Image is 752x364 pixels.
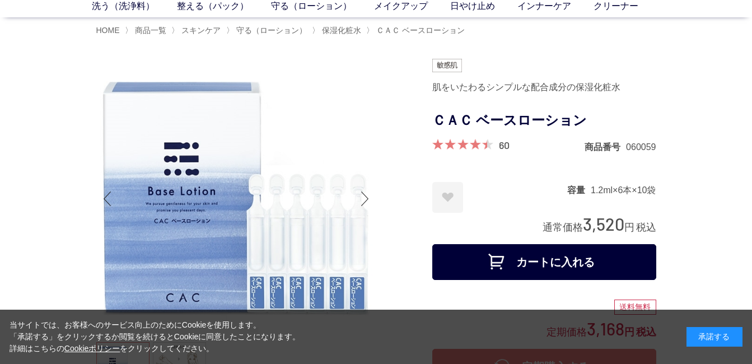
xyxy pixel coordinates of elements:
a: お気に入りに登録する [432,182,463,213]
dt: 商品番号 [585,141,626,153]
span: 3,520 [583,213,624,234]
a: 保湿化粧水 [320,26,361,35]
span: 税込 [636,222,656,233]
li: 〉 [171,25,223,36]
div: 承諾する [686,327,742,347]
div: 肌をいたわるシンプルな配合成分の保湿化粧水 [432,78,656,97]
span: 守る（ローション） [236,26,307,35]
dt: 容量 [567,184,591,196]
span: スキンケア [181,26,221,35]
dd: 1.2ml×6本×10袋 [591,184,656,196]
a: スキンケア [179,26,221,35]
img: ＣＡＣ ベースローション [96,59,376,339]
li: 〉 [125,25,169,36]
h1: ＣＡＣ ベースローション [432,108,656,133]
a: HOME [96,26,120,35]
span: 商品一覧 [135,26,166,35]
li: 〉 [226,25,310,36]
span: 通常価格 [543,222,583,233]
li: 〉 [312,25,364,36]
button: カートに入れる [432,244,656,280]
a: ＣＡＣ ベースローション [374,26,465,35]
div: 当サイトでは、お客様へのサービス向上のためにCookieを使用します。 「承諾する」をクリックするか閲覧を続けるとCookieに同意したことになります。 詳細はこちらの をクリックしてください。 [10,319,301,354]
div: Previous slide [96,176,119,221]
div: Next slide [354,176,376,221]
a: Cookieポリシー [64,344,120,353]
div: 送料無料 [614,300,656,315]
a: 守る（ローション） [234,26,307,35]
dd: 060059 [626,141,656,153]
span: 保湿化粧水 [322,26,361,35]
li: 〉 [366,25,468,36]
a: 60 [499,139,510,151]
span: 円 [624,222,634,233]
a: 商品一覧 [133,26,166,35]
span: ＣＡＣ ベースローション [376,26,465,35]
img: 敏感肌 [432,59,463,72]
